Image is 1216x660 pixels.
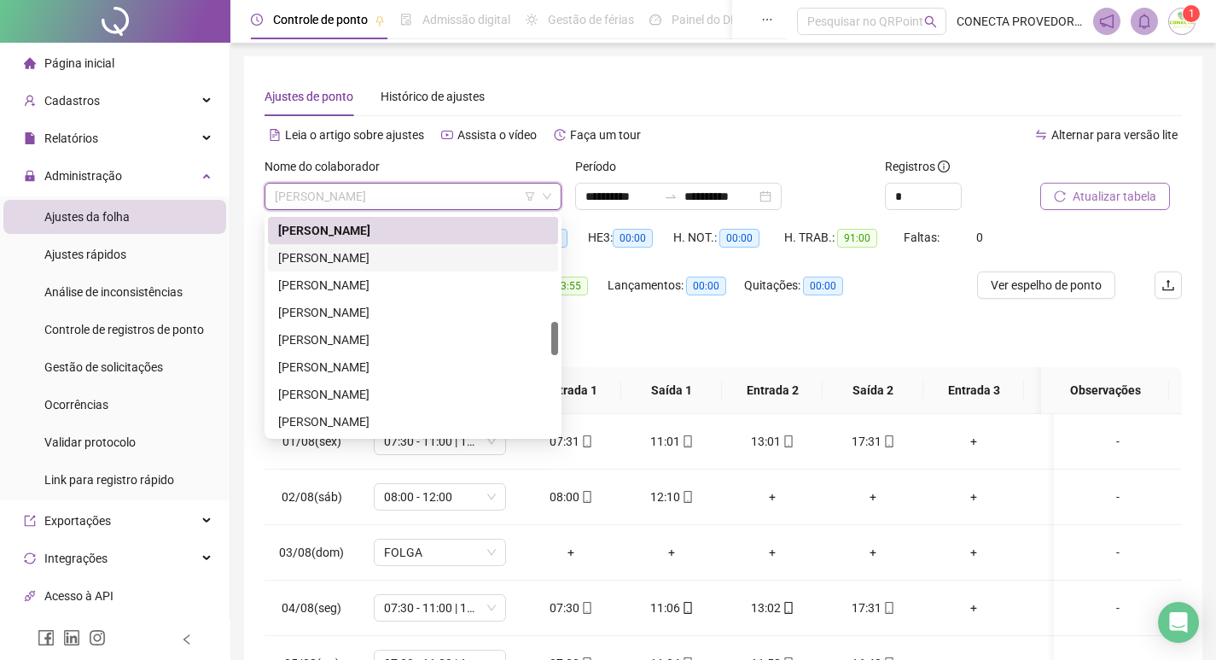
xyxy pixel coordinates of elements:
[736,432,809,451] div: 13:01
[1054,190,1066,202] span: reload
[44,94,100,108] span: Cadastros
[534,488,608,506] div: 08:00
[268,408,558,435] div: LUIS VINICIUS GOMES SILVA
[44,589,113,603] span: Acesso à API
[278,330,548,349] div: [PERSON_NAME]
[525,191,535,202] span: filter
[686,277,726,295] span: 00:00
[265,157,391,176] label: Nome do colaborador
[422,13,510,26] span: Admissão digital
[635,432,708,451] div: 11:01
[1035,129,1047,141] span: swap
[441,129,453,141] span: youtube
[1038,599,1111,617] div: +
[384,484,496,510] span: 08:00 - 12:00
[44,473,174,487] span: Link para registro rápido
[923,367,1024,414] th: Entrada 3
[736,488,809,506] div: +
[664,190,678,203] span: to
[63,629,80,646] span: linkedin
[579,435,593,447] span: mobile
[24,590,36,602] span: api
[976,231,983,244] span: 0
[278,358,548,377] div: [PERSON_NAME]
[282,490,342,504] span: 02/08(sáb)
[881,435,895,447] span: mobile
[384,429,496,454] span: 07:30 - 11:00 | 13:00 - 17:30
[664,190,678,203] span: swap-right
[937,432,1010,451] div: +
[957,12,1083,31] span: CONECTA PROVEDOR DE INTERNET LTDA
[521,367,621,414] th: Entrada 1
[268,353,558,381] div: LAURA ISABELE FIDELES BATISTA
[1068,543,1168,562] div: -
[278,221,548,240] div: [PERSON_NAME]
[1038,488,1111,506] div: +
[613,229,653,248] span: 00:00
[1169,9,1195,34] img: 34453
[781,435,794,447] span: mobile
[924,15,937,28] span: search
[608,276,744,295] div: Lançamentos:
[24,132,36,144] span: file
[1041,367,1169,414] th: Observações
[44,210,130,224] span: Ajustes da folha
[649,14,661,26] span: dashboard
[680,491,694,503] span: mobile
[24,57,36,69] span: home
[24,95,36,107] span: user-add
[44,435,136,449] span: Validar protocolo
[836,599,910,617] div: 17:31
[375,15,385,26] span: pushpin
[672,13,738,26] span: Painel do DP
[680,602,694,614] span: mobile
[781,602,794,614] span: mobile
[278,303,548,322] div: [PERSON_NAME]
[268,326,558,353] div: LARISSA FERNANDES DE SOUSA
[457,128,537,142] span: Assista o vídeo
[44,398,108,412] span: Ocorrências
[1137,14,1152,29] span: bell
[268,381,558,408] div: LUCAS COSMO DE SOUZA
[265,90,353,103] span: Ajustes de ponto
[251,14,263,26] span: clock-circle
[273,13,368,26] span: Controle de ponto
[938,161,950,172] span: info-circle
[673,228,784,248] div: H. NOT.:
[823,367,923,414] th: Saída 2
[285,128,424,142] span: Leia o artigo sobre ajustes
[575,157,627,176] label: Período
[991,276,1102,295] span: Ver espelho de ponto
[44,552,108,565] span: Integrações
[278,385,548,404] div: [PERSON_NAME]
[836,488,910,506] div: +
[24,552,36,564] span: sync
[635,599,708,617] div: 11:06
[621,367,722,414] th: Saída 1
[526,14,538,26] span: sun
[542,191,552,202] span: down
[784,228,904,248] div: H. TRAB.:
[268,272,558,299] div: JOSE PAULO CARLOS
[1068,599,1168,617] div: -
[579,602,593,614] span: mobile
[548,13,634,26] span: Gestão de férias
[937,488,1010,506] div: +
[381,90,485,103] span: Histórico de ajustes
[837,229,877,248] span: 91:00
[534,543,608,562] div: +
[761,14,773,26] span: ellipsis
[736,599,809,617] div: 13:02
[1189,8,1195,20] span: 1
[279,546,344,559] span: 03/08(dom)
[803,277,843,295] span: 00:00
[24,170,36,182] span: lock
[937,599,1010,617] div: +
[1158,602,1199,643] div: Open Intercom Messenger
[1038,432,1111,451] div: +
[278,276,548,295] div: [PERSON_NAME]
[1024,367,1125,414] th: Saída 3
[181,634,193,645] span: left
[534,599,608,617] div: 07:30
[44,514,111,528] span: Exportações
